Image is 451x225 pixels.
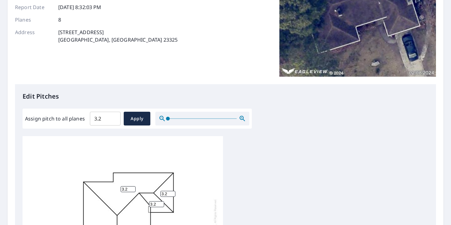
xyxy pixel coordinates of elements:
[58,3,101,11] p: [DATE] 8:32:03 PM
[15,28,53,43] p: Address
[58,16,61,23] p: 8
[129,115,145,123] span: Apply
[90,110,121,127] input: 00.0
[15,3,53,11] p: Report Date
[25,115,85,122] label: Assign pitch to all planes
[58,28,178,43] p: [STREET_ADDRESS] [GEOGRAPHIC_DATA], [GEOGRAPHIC_DATA] 23325
[124,112,150,125] button: Apply
[23,92,428,101] p: Edit Pitches
[15,16,53,23] p: Planes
